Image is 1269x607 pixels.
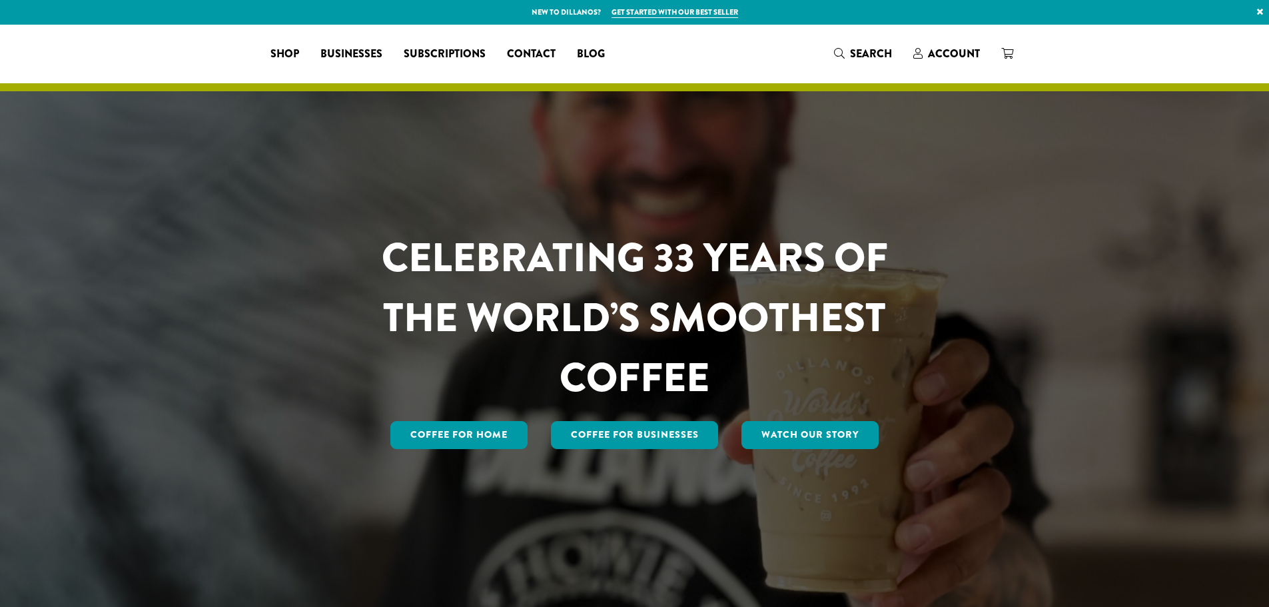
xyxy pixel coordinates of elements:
a: Coffee For Businesses [551,421,719,449]
h1: CELEBRATING 33 YEARS OF THE WORLD’S SMOOTHEST COFFEE [342,228,927,408]
a: Coffee for Home [390,421,528,449]
span: Contact [507,46,556,63]
span: Blog [577,46,605,63]
a: Search [823,43,903,65]
span: Account [928,46,980,61]
a: Watch Our Story [741,421,879,449]
a: Shop [260,43,310,65]
span: Search [850,46,892,61]
span: Businesses [320,46,382,63]
span: Shop [270,46,299,63]
span: Subscriptions [404,46,486,63]
a: Get started with our best seller [612,7,738,18]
